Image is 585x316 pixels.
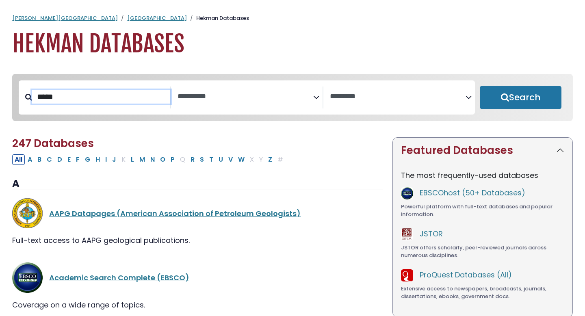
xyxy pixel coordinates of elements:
button: Filter Results V [226,154,235,165]
button: Filter Results F [74,154,82,165]
a: Academic Search Complete (EBSCO) [49,273,189,283]
button: Filter Results S [197,154,206,165]
input: Search database by title or keyword [32,90,170,104]
div: Alpha-list to filter by first letter of database name [12,154,286,164]
div: JSTOR offers scholarly, peer-reviewed journals across numerous disciplines. [401,244,564,260]
a: [PERSON_NAME][GEOGRAPHIC_DATA] [12,14,118,22]
button: Filter Results H [93,154,102,165]
button: Featured Databases [393,138,572,163]
button: Filter Results E [65,154,73,165]
a: AAPG Datapages (American Association of Petroleum Geologists) [49,208,301,219]
p: The most frequently-used databases [401,170,564,181]
button: Filter Results W [236,154,247,165]
button: Filter Results P [168,154,177,165]
button: Filter Results G [82,154,93,165]
button: Filter Results M [137,154,147,165]
a: EBSCOhost (50+ Databases) [420,188,525,198]
button: Filter Results I [103,154,109,165]
button: Submit for Search Results [480,86,561,109]
li: Hekman Databases [187,14,249,22]
button: Filter Results N [148,154,157,165]
h3: A [12,178,383,190]
h1: Hekman Databases [12,30,573,58]
textarea: Search [330,93,466,101]
nav: breadcrumb [12,14,573,22]
button: Filter Results C [44,154,54,165]
button: Filter Results R [188,154,197,165]
nav: Search filters [12,74,573,121]
button: All [12,154,25,165]
div: Coverage on a wide range of topics. [12,299,383,310]
span: 247 Databases [12,136,94,151]
div: Full-text access to AAPG geological publications. [12,235,383,246]
button: Filter Results U [216,154,225,165]
button: Filter Results L [128,154,136,165]
a: [GEOGRAPHIC_DATA] [127,14,187,22]
button: Filter Results D [55,154,65,165]
button: Filter Results O [158,154,168,165]
button: Filter Results J [110,154,119,165]
textarea: Search [178,93,313,101]
button: Filter Results A [25,154,35,165]
a: JSTOR [420,229,443,239]
div: Powerful platform with full-text databases and popular information. [401,203,564,219]
a: ProQuest Databases (All) [420,270,512,280]
button: Filter Results B [35,154,44,165]
button: Filter Results T [207,154,216,165]
button: Filter Results Z [266,154,275,165]
div: Extensive access to newspapers, broadcasts, journals, dissertations, ebooks, government docs. [401,285,564,301]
